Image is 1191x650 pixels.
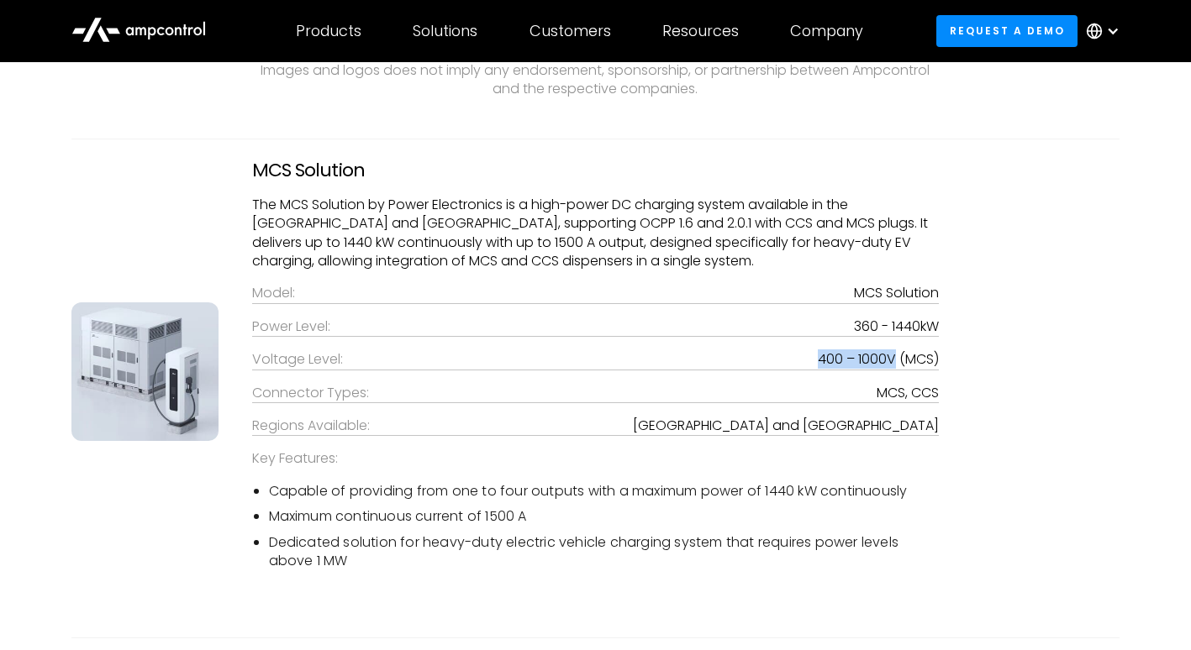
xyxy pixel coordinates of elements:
[252,317,330,336] div: Power Level:
[413,22,477,40] div: Solutions
[790,22,863,40] div: Company
[530,22,611,40] div: Customers
[633,417,939,435] p: [GEOGRAPHIC_DATA] and [GEOGRAPHIC_DATA]
[818,350,939,369] div: 400 – 1000V (MCS)
[662,22,739,40] div: Resources
[71,302,218,441] img: MCS Solution
[252,196,940,271] p: The MCS Solution by Power Electronics is a high-power DC charging system available in the [GEOGRA...
[269,482,940,501] li: Capable of providing from one to four outputs with a maximum power of 1440 kW continuously
[252,449,940,468] div: Key Features:
[269,507,940,526] li: Maximum continuous current of 1500 A
[877,384,939,402] div: MCS, CCS
[252,61,940,99] p: Images and logos does not imply any endorsement, sponsorship, or partnership between Ampcontrol a...
[252,417,370,435] div: Regions Available:
[252,350,343,369] div: Voltage Level:
[854,284,939,302] div: MCS Solution
[252,384,369,402] div: Connector Types:
[854,317,939,336] div: 360 - 1440kW
[252,160,940,181] h3: MCS Solution
[296,22,361,40] div: Products
[269,533,940,571] li: Dedicated solution for heavy-duty electric vehicle charging system that requires power levels abo...
[252,284,295,302] div: Model:
[936,15,1078,46] a: Request a demo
